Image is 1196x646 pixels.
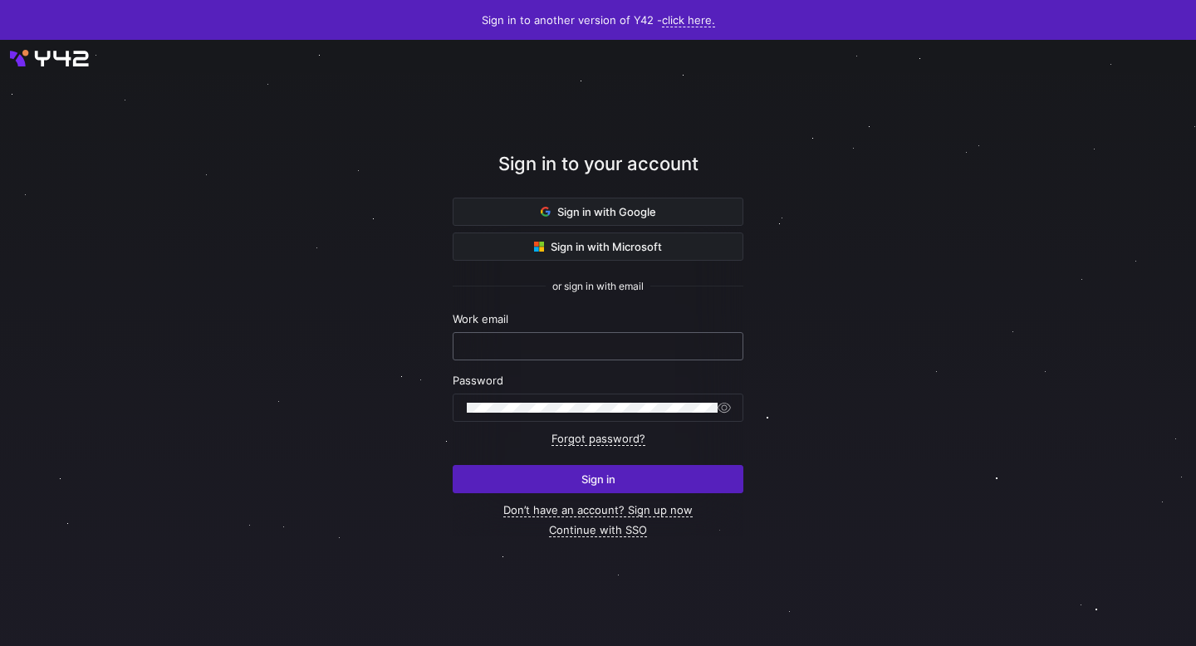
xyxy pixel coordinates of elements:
[551,432,645,446] a: Forgot password?
[453,150,743,198] div: Sign in to your account
[453,465,743,493] button: Sign in
[453,232,743,261] button: Sign in with Microsoft
[549,523,647,537] a: Continue with SSO
[662,13,715,27] a: click here.
[552,281,644,292] span: or sign in with email
[453,312,508,325] span: Work email
[581,472,615,486] span: Sign in
[453,198,743,226] button: Sign in with Google
[534,240,662,253] span: Sign in with Microsoft
[541,205,656,218] span: Sign in with Google
[453,374,503,387] span: Password
[503,503,693,517] a: Don’t have an account? Sign up now
[712,333,732,353] keeper-lock: Open Keeper Popup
